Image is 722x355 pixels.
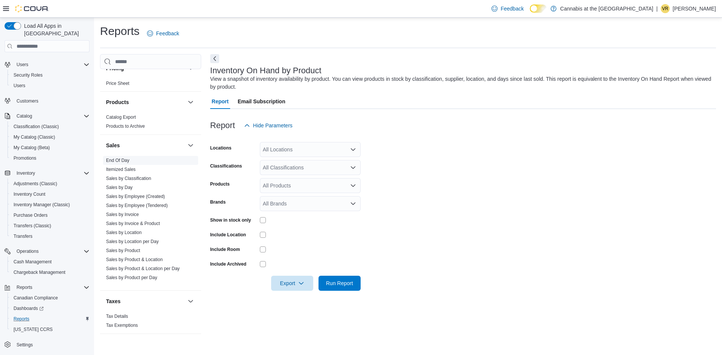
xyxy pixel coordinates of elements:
span: Tax Details [106,313,128,319]
span: Sales by Product per Day [106,275,157,281]
a: Sales by Invoice & Product [106,221,160,226]
label: Include Room [210,246,240,252]
input: Dark Mode [530,5,547,13]
button: Hide Parameters [241,118,296,133]
button: Reports [2,282,93,293]
label: Include Location [210,232,246,238]
a: Itemized Sales [106,167,136,172]
span: Transfers [11,232,89,241]
span: Transfers (Classic) [14,223,51,229]
button: Operations [14,247,42,256]
a: Dashboards [8,303,93,314]
h3: Report [210,121,235,130]
a: Dashboards [11,304,47,313]
span: Adjustments (Classic) [14,181,57,187]
label: Classifications [210,163,242,169]
button: Users [14,60,31,69]
a: Sales by Product & Location per Day [106,266,180,271]
span: Inventory Count [14,191,46,197]
a: Sales by Classification [106,176,151,181]
button: Classification (Classic) [8,121,93,132]
a: Chargeback Management [11,268,68,277]
span: Products to Archive [106,123,145,129]
span: Classification (Classic) [11,122,89,131]
button: Operations [2,246,93,257]
span: Sales by Location per Day [106,239,159,245]
span: Security Roles [14,72,42,78]
span: Report [212,94,229,109]
button: Security Roles [8,70,93,80]
a: Sales by Day [106,185,133,190]
div: Taxes [100,312,201,334]
h1: Reports [100,24,140,39]
a: Settings [14,340,36,349]
a: Products to Archive [106,124,145,129]
span: Email Subscription [238,94,285,109]
span: Run Report [326,279,353,287]
a: Sales by Employee (Tendered) [106,203,168,208]
div: Pricing [100,79,201,91]
button: Transfers (Classic) [8,221,93,231]
span: My Catalog (Classic) [11,133,89,142]
button: Products [106,98,185,106]
span: Inventory Manager (Classic) [14,202,70,208]
span: Users [17,62,28,68]
span: Inventory Count [11,190,89,199]
span: Customers [17,98,38,104]
button: Inventory Manager (Classic) [8,199,93,210]
span: Reports [14,283,89,292]
label: Locations [210,145,232,151]
button: Adjustments (Classic) [8,178,93,189]
span: Price Sheet [106,80,129,86]
span: Reports [11,314,89,323]
span: Promotions [11,154,89,163]
button: Inventory Count [8,189,93,199]
span: Purchase Orders [14,212,48,218]
span: Sales by Invoice & Product [106,221,160,227]
span: Reports [17,284,32,290]
span: Tax Exemptions [106,322,138,328]
span: Adjustments (Classic) [11,179,89,188]
h3: Sales [106,142,120,149]
img: Cova [15,5,49,12]
button: Taxes [106,298,185,305]
span: Sales by Product & Location per Day [106,266,180,272]
span: My Catalog (Beta) [14,145,50,151]
span: Customers [14,96,89,106]
button: Settings [2,339,93,350]
span: Users [14,83,25,89]
span: Catalog [14,112,89,121]
a: Cash Management [11,257,55,266]
span: Sales by Employee (Created) [106,193,165,199]
span: Sales by Location [106,230,142,236]
button: Sales [186,141,195,150]
span: Catalog [17,113,32,119]
p: Cannabis at the [GEOGRAPHIC_DATA] [560,4,654,13]
span: Sales by Invoice [106,211,139,218]
a: Canadian Compliance [11,293,61,302]
button: Reports [14,283,35,292]
a: Security Roles [11,71,46,80]
button: Chargeback Management [8,267,93,278]
span: Transfers (Classic) [11,221,89,230]
span: Purchase Orders [11,211,89,220]
div: Sales [100,156,201,290]
label: Show in stock only [210,217,251,223]
span: Inventory Manager (Classic) [11,200,89,209]
span: Cash Management [11,257,89,266]
a: Inventory Manager (Classic) [11,200,73,209]
span: Load All Apps in [GEOGRAPHIC_DATA] [21,22,89,37]
span: Washington CCRS [11,325,89,334]
span: Catalog Export [106,114,136,120]
button: Canadian Compliance [8,293,93,303]
a: [US_STATE] CCRS [11,325,56,334]
a: Users [11,81,28,90]
span: Itemized Sales [106,166,136,172]
span: Operations [14,247,89,256]
button: [US_STATE] CCRS [8,324,93,335]
div: View a snapshot of inventory availability by product. You can view products in stock by classific... [210,75,712,91]
span: Reports [14,316,29,322]
span: Sales by Employee (Tendered) [106,202,168,208]
h3: Taxes [106,298,121,305]
a: Price Sheet [106,81,129,86]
